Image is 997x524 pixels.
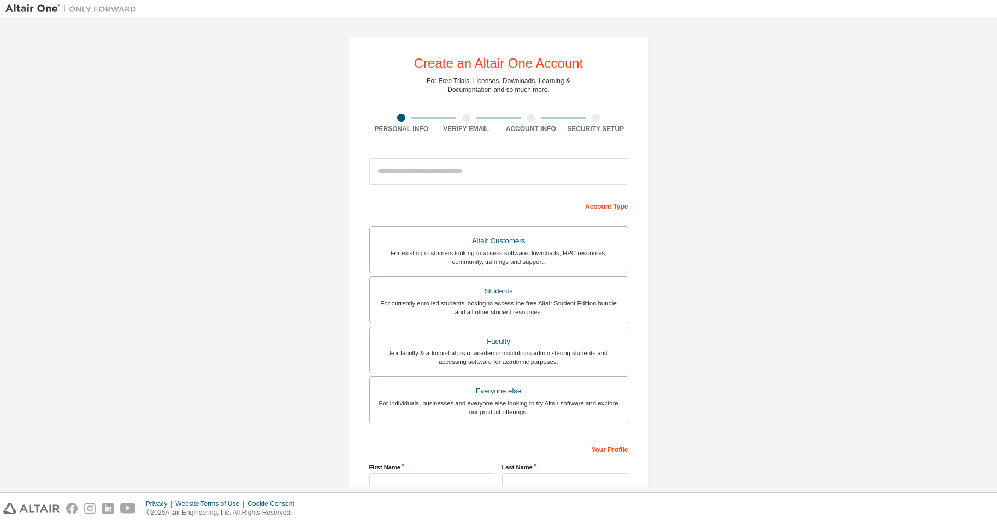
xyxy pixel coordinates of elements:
img: facebook.svg [66,503,78,514]
img: linkedin.svg [102,503,114,514]
div: Cookie Consent [247,499,300,508]
div: Your Profile [369,440,628,457]
label: First Name [369,463,495,472]
div: For individuals, businesses and everyone else looking to try Altair software and explore our prod... [376,399,621,416]
div: Security Setup [563,125,628,133]
div: For currently enrolled students looking to access the free Altair Student Edition bundle and all ... [376,299,621,316]
div: Students [376,284,621,299]
div: Everyone else [376,384,621,399]
div: Personal Info [369,125,434,133]
img: instagram.svg [84,503,96,514]
div: Create an Altair One Account [414,57,583,70]
img: Altair One [5,3,142,14]
div: Privacy [146,499,175,508]
img: altair_logo.svg [3,503,60,514]
div: Account Type [369,197,628,214]
div: For faculty & administrators of academic institutions administering students and accessing softwa... [376,349,621,366]
div: Website Terms of Use [175,499,247,508]
img: youtube.svg [120,503,136,514]
div: Account Info [499,125,564,133]
div: Faculty [376,334,621,349]
p: © 2025 Altair Engineering, Inc. All Rights Reserved. [146,508,301,517]
div: Altair Customers [376,233,621,249]
div: Verify Email [434,125,499,133]
div: For Free Trials, Licenses, Downloads, Learning & Documentation and so much more. [427,76,570,94]
label: Last Name [502,463,628,472]
div: For existing customers looking to access software downloads, HPC resources, community, trainings ... [376,249,621,266]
